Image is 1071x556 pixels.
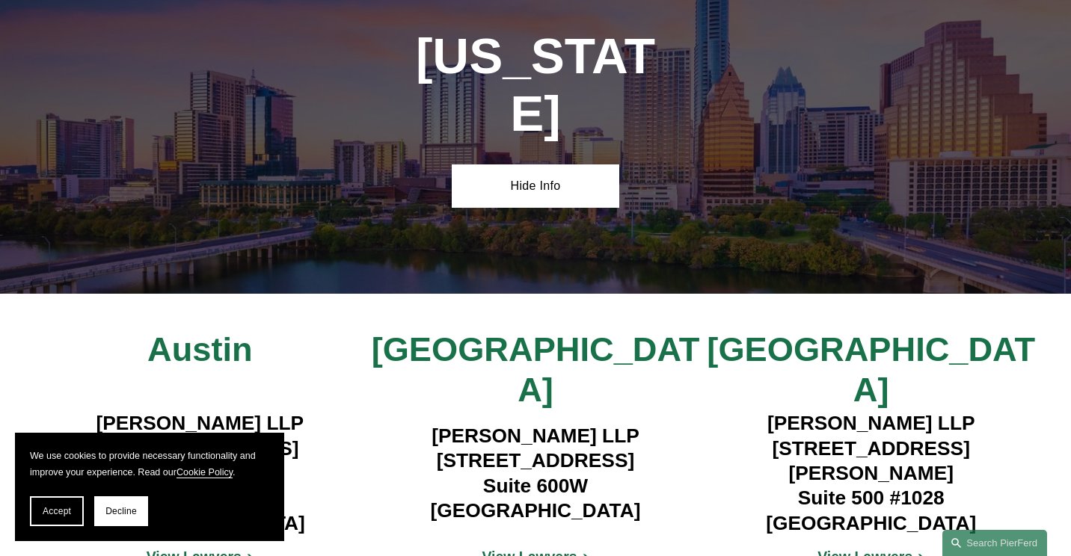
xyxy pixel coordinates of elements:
[177,467,233,478] a: Cookie Policy
[43,506,71,516] span: Accept
[15,433,284,541] section: Cookie banner
[452,164,619,208] a: Hide Info
[942,530,1047,556] a: Search this site
[94,496,148,526] button: Decline
[30,496,84,526] button: Accept
[30,448,269,481] p: We use cookies to provide necessary functionality and improve your experience. Read our .
[147,330,253,368] span: Austin
[410,27,662,143] h1: [US_STATE]
[372,330,700,410] span: [GEOGRAPHIC_DATA]
[703,411,1039,536] h4: [PERSON_NAME] LLP [STREET_ADDRESS][PERSON_NAME] Suite 500 #1028 [GEOGRAPHIC_DATA]
[32,411,368,536] h4: [PERSON_NAME] LLP [STREET_ADDRESS][PERSON_NAME] Suite 260 [GEOGRAPHIC_DATA]
[105,506,137,516] span: Decline
[707,330,1035,410] span: [GEOGRAPHIC_DATA]
[368,424,704,524] h4: [PERSON_NAME] LLP [STREET_ADDRESS] Suite 600W [GEOGRAPHIC_DATA]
